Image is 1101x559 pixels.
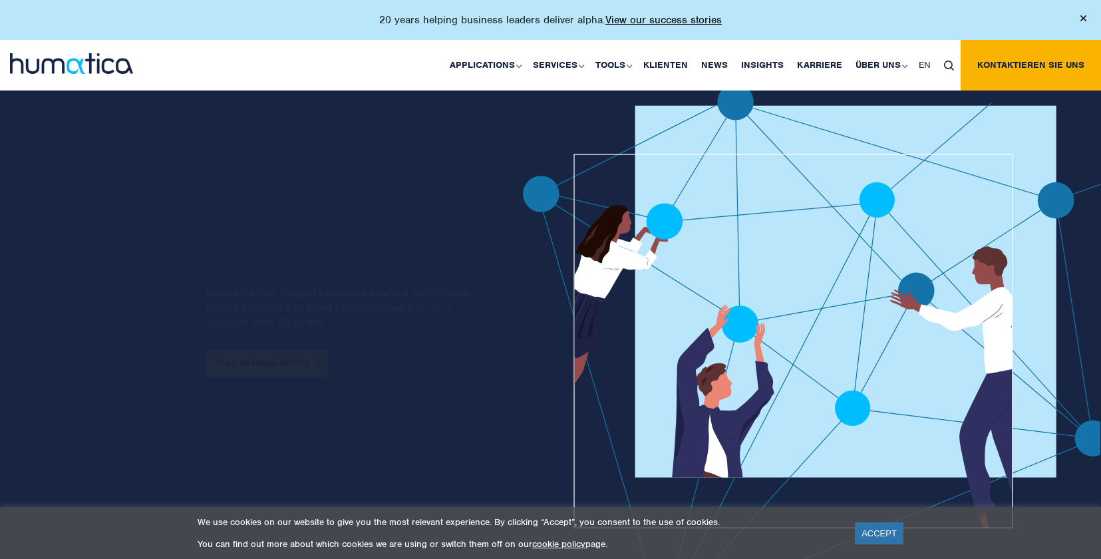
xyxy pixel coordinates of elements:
[532,538,585,550] a: cookie policy
[589,40,637,91] a: Tools
[912,40,937,91] a: EN
[605,13,722,27] a: View our success stories
[695,40,734,91] a: News
[198,538,838,550] p: You can find out more about which cookies we are using or switch them off on our page.
[944,61,954,71] img: search_icon
[637,40,695,91] a: Klienten
[317,360,321,366] img: arrowicon
[790,40,849,91] a: Karriere
[919,59,931,71] span: EN
[206,349,329,377] a: View success stories
[849,40,912,91] a: Über uns
[10,53,133,74] img: logo
[206,285,473,329] p: Humatica has helped business leaders and private equity sponsors to build organizations to for ov...
[198,516,838,528] p: We use cookies on our website to give you the most relevant experience. By clicking “Accept”, you...
[961,40,1101,91] a: Kontaktieren Sie uns
[379,13,722,27] p: 20 years helping business leaders deliver alpha.
[855,522,903,544] a: ACCEPT
[734,40,790,91] a: Insights
[206,300,452,329] a: deliver alpha
[443,40,526,91] a: Applications
[526,40,589,91] a: Services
